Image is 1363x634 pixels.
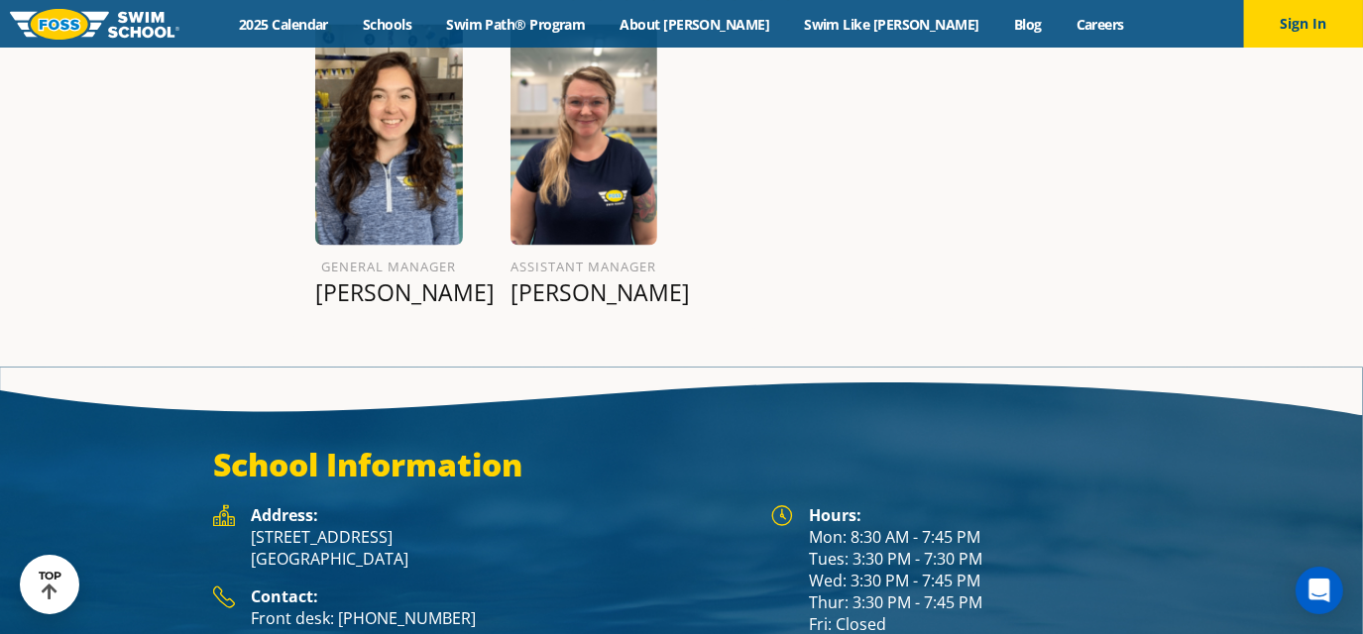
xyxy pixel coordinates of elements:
[809,505,861,527] strong: Hours:
[511,256,658,279] h6: Assistant Manager
[213,505,235,527] img: Foss Location Address
[39,570,61,600] div: TOP
[251,608,750,630] p: Front desk: [PHONE_NUMBER]
[315,279,463,307] p: [PERSON_NAME]
[429,15,603,34] a: Swim Path® Program
[346,15,429,34] a: Schools
[996,15,1059,34] a: Blog
[603,15,787,34] a: About [PERSON_NAME]
[222,15,346,34] a: 2025 Calendar
[213,446,1149,485] h3: School Information
[771,505,793,527] img: Foss Location Hours
[787,15,997,34] a: Swim Like [PERSON_NAME]
[511,279,658,307] p: [PERSON_NAME]
[1059,15,1141,34] a: Careers
[511,25,658,246] img: FOSS-Profile-Photo-12.png
[1296,567,1343,614] div: Open Intercom Messenger
[315,256,463,279] h6: General Manager
[315,25,463,246] img: Robi-Olson.png
[251,586,318,608] strong: Contact:
[251,527,750,571] p: [STREET_ADDRESS] [GEOGRAPHIC_DATA]
[213,586,235,609] img: Foss Location Contact
[251,505,318,527] strong: Address:
[10,9,179,40] img: FOSS Swim School Logo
